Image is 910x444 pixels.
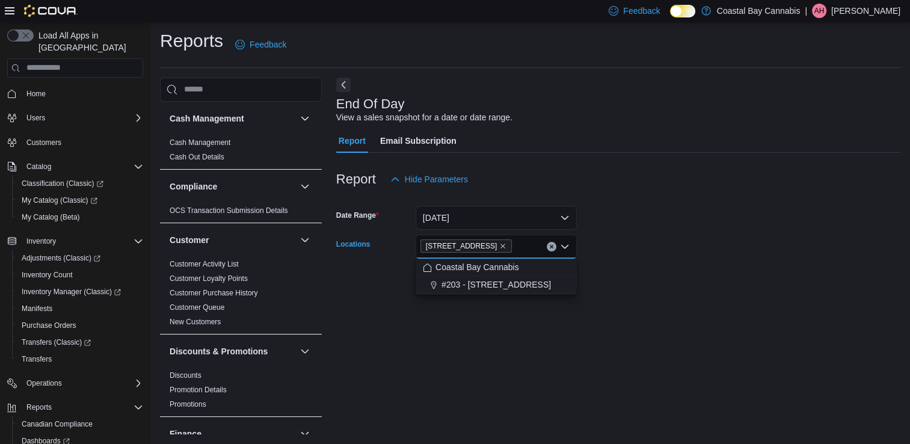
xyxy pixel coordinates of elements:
[160,29,223,53] h1: Reports
[12,209,148,226] button: My Catalog (Beta)
[17,285,126,299] a: Inventory Manager (Classic)
[298,344,312,359] button: Discounts & Promotions
[17,285,143,299] span: Inventory Manager (Classic)
[170,317,221,327] span: New Customers
[2,233,148,250] button: Inventory
[22,196,97,205] span: My Catalog (Classic)
[426,240,497,252] span: [STREET_ADDRESS]
[26,138,61,147] span: Customers
[170,138,230,147] span: Cash Management
[170,371,201,380] span: Discounts
[336,239,370,249] label: Locations
[170,113,244,125] h3: Cash Management
[170,303,224,312] a: Customer Queue
[17,417,97,431] a: Canadian Compliance
[22,354,52,364] span: Transfers
[386,167,473,191] button: Hide Parameters
[420,239,512,253] span: 1095 Sunshine Coast Hwy
[812,4,826,18] div: Alissa Hynds
[22,86,143,101] span: Home
[170,318,221,326] a: New Customers
[12,351,148,368] button: Transfers
[170,113,295,125] button: Cash Management
[17,193,143,208] span: My Catalog (Classic)
[170,345,295,357] button: Discounts & Promotions
[170,428,295,440] button: Finance
[22,159,56,174] button: Catalog
[170,180,217,193] h3: Compliance
[22,304,52,313] span: Manifests
[339,129,366,153] span: Report
[26,378,62,388] span: Operations
[170,180,295,193] button: Compliance
[170,345,268,357] h3: Discounts & Promotions
[17,352,143,366] span: Transfers
[805,4,807,18] p: |
[2,109,148,126] button: Users
[17,301,143,316] span: Manifests
[17,318,143,333] span: Purchase Orders
[26,402,52,412] span: Reports
[22,376,67,390] button: Operations
[170,274,248,283] a: Customer Loyalty Points
[160,368,322,416] div: Discounts & Promotions
[170,152,224,162] span: Cash Out Details
[22,159,143,174] span: Catalog
[380,129,457,153] span: Email Subscription
[298,427,312,441] button: Finance
[2,85,148,102] button: Home
[22,234,61,248] button: Inventory
[22,111,50,125] button: Users
[22,135,66,150] a: Customers
[17,352,57,366] a: Transfers
[170,399,206,409] span: Promotions
[26,113,45,123] span: Users
[416,276,577,294] button: #203 - [STREET_ADDRESS]
[831,4,900,18] p: [PERSON_NAME]
[170,371,201,380] a: Discounts
[12,317,148,334] button: Purchase Orders
[17,176,108,191] a: Classification (Classic)
[336,111,512,124] div: View a sales snapshot for a date or date range.
[2,158,148,175] button: Catalog
[170,260,239,268] a: Customer Activity List
[160,257,322,334] div: Customer
[298,111,312,126] button: Cash Management
[17,417,143,431] span: Canadian Compliance
[22,212,80,222] span: My Catalog (Beta)
[17,335,143,350] span: Transfers (Classic)
[170,289,258,297] a: Customer Purchase History
[22,135,143,150] span: Customers
[170,234,209,246] h3: Customer
[12,334,148,351] a: Transfers (Classic)
[416,206,577,230] button: [DATE]
[22,111,143,125] span: Users
[12,175,148,192] a: Classification (Classic)
[17,251,143,265] span: Adjustments (Classic)
[814,4,825,18] span: AH
[2,375,148,392] button: Operations
[416,259,577,294] div: Choose from the following options
[22,400,143,415] span: Reports
[22,400,57,415] button: Reports
[170,206,288,215] span: OCS Transaction Submission Details
[34,29,143,54] span: Load All Apps in [GEOGRAPHIC_DATA]
[170,259,239,269] span: Customer Activity List
[22,270,73,280] span: Inventory Count
[298,233,312,247] button: Customer
[405,173,468,185] span: Hide Parameters
[17,318,81,333] a: Purchase Orders
[298,179,312,194] button: Compliance
[17,268,78,282] a: Inventory Count
[12,416,148,433] button: Canadian Compliance
[22,287,121,297] span: Inventory Manager (Classic)
[26,162,51,171] span: Catalog
[623,5,660,17] span: Feedback
[12,192,148,209] a: My Catalog (Classic)
[17,301,57,316] a: Manifests
[17,210,143,224] span: My Catalog (Beta)
[547,242,556,251] button: Clear input
[230,32,291,57] a: Feedback
[22,179,103,188] span: Classification (Classic)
